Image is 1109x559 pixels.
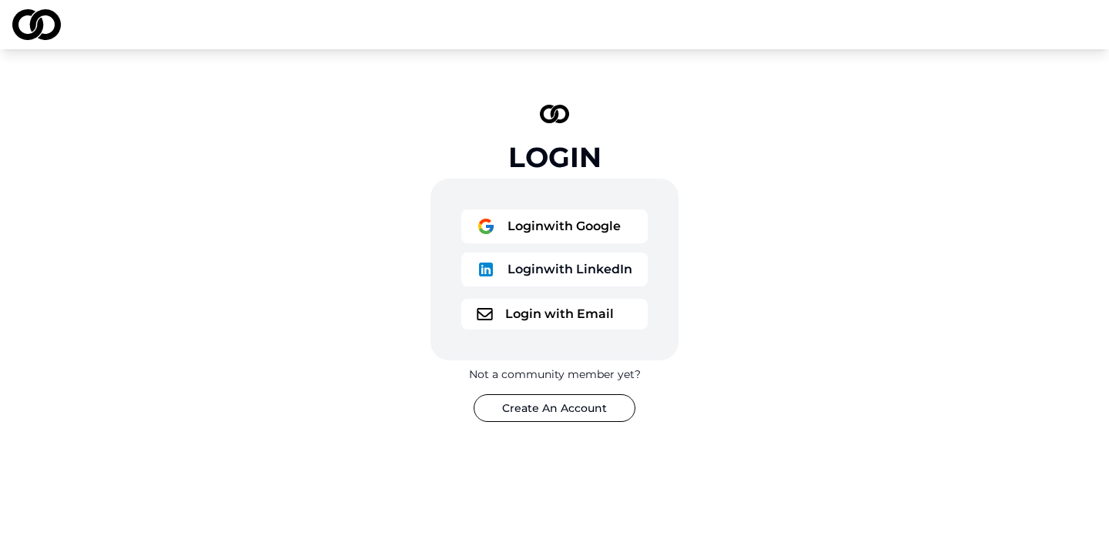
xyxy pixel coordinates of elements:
button: Create An Account [474,394,635,422]
img: logo [12,9,61,40]
img: logo [477,260,495,279]
div: Not a community member yet? [469,367,641,382]
img: logo [540,105,569,123]
button: logoLoginwith Google [461,209,648,243]
button: logoLoginwith LinkedIn [461,253,648,286]
button: logoLogin with Email [461,299,648,330]
img: logo [477,308,493,320]
img: logo [477,217,495,236]
div: Login [508,142,601,172]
